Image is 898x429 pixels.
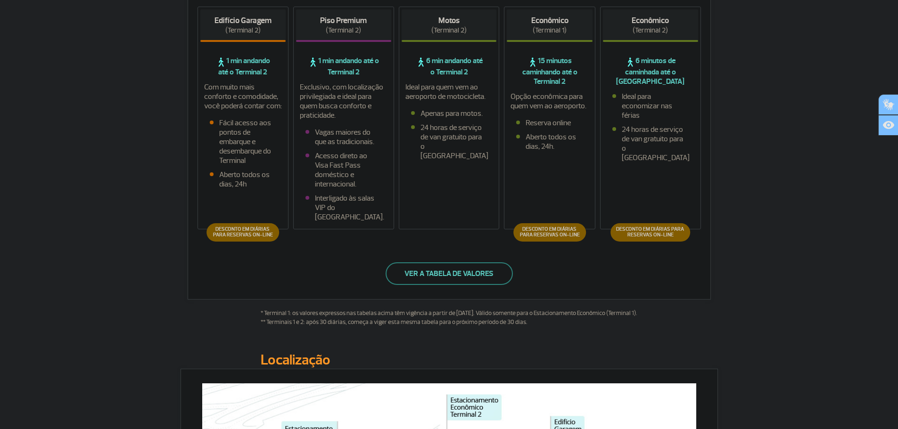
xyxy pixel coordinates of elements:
span: (Terminal 2) [326,26,361,35]
p: * Terminal 1: os valores expressos nas tabelas acima têm vigência a partir de [DATE]. Válido some... [261,309,638,327]
span: 6 minutos de caminhada até o [GEOGRAPHIC_DATA] [603,56,698,86]
p: Com muito mais conforto e comodidade, você poderá contar com: [204,82,282,111]
button: Abrir tradutor de língua de sinais. [878,94,898,115]
li: 24 horas de serviço de van gratuito para o [GEOGRAPHIC_DATA] [411,123,487,161]
span: (Terminal 1) [533,26,567,35]
li: Apenas para motos. [411,109,487,118]
li: Interligado às salas VIP do [GEOGRAPHIC_DATA]. [305,194,382,222]
p: Ideal para quem vem ao aeroporto de motocicleta. [405,82,493,101]
p: Exclusivo, com localização privilegiada e ideal para quem busca conforto e praticidade. [300,82,387,120]
strong: Econômico [632,16,669,25]
span: Desconto em diárias para reservas on-line [212,227,274,238]
li: Aberto todos os dias, 24h [210,170,277,189]
span: 1 min andando até o Terminal 2 [296,56,391,77]
li: Aberto todos os dias, 24h. [516,132,583,151]
span: 6 min andando até o Terminal 2 [402,56,497,77]
li: Reserva online [516,118,583,128]
strong: Piso Premium [320,16,367,25]
span: Desconto em diárias para reservas on-line [518,227,581,238]
span: Desconto em diárias para reservas on-line [615,227,685,238]
p: Opção econômica para quem vem ao aeroporto. [511,92,589,111]
span: (Terminal 2) [431,26,467,35]
span: 15 minutos caminhando até o Terminal 2 [507,56,593,86]
button: Ver a tabela de valores [386,262,513,285]
button: Abrir recursos assistivos. [878,115,898,136]
span: (Terminal 2) [225,26,261,35]
strong: Econômico [531,16,568,25]
strong: Motos [438,16,460,25]
span: 1 min andando até o Terminal 2 [200,56,286,77]
strong: Edifício Garagem [214,16,272,25]
li: Fácil acesso aos pontos de embarque e desembarque do Terminal [210,118,277,165]
li: Vagas maiores do que as tradicionais. [305,128,382,146]
li: Ideal para economizar nas férias [612,92,689,120]
li: 24 horas de serviço de van gratuito para o [GEOGRAPHIC_DATA] [612,125,689,162]
h2: Localização [261,351,638,369]
li: Acesso direto ao Visa Fast Pass doméstico e internacional. [305,151,382,189]
div: Plugin de acessibilidade da Hand Talk. [878,94,898,136]
span: (Terminal 2) [633,26,668,35]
